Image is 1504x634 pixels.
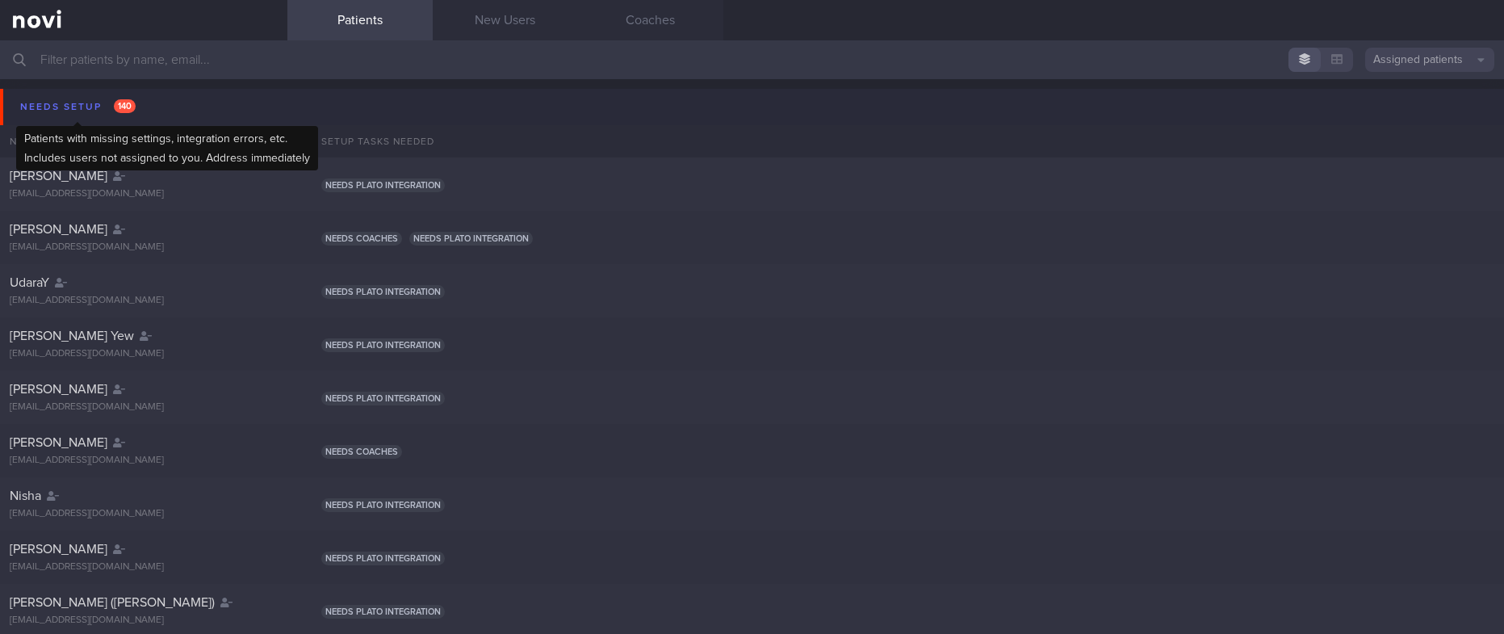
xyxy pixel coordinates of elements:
[10,241,278,254] div: [EMAIL_ADDRESS][DOMAIN_NAME]
[321,392,445,405] span: Needs plato integration
[409,232,533,246] span: Needs plato integration
[10,401,278,414] div: [EMAIL_ADDRESS][DOMAIN_NAME]
[321,445,402,459] span: Needs coaches
[10,561,278,573] div: [EMAIL_ADDRESS][DOMAIN_NAME]
[10,436,107,449] span: [PERSON_NAME]
[10,330,134,342] span: [PERSON_NAME] Yew
[321,178,445,192] span: Needs plato integration
[321,338,445,352] span: Needs plato integration
[10,383,107,396] span: [PERSON_NAME]
[10,170,107,183] span: [PERSON_NAME]
[10,276,49,289] span: UdaraY
[321,232,402,246] span: Needs coaches
[223,125,287,157] div: Chats
[10,295,278,307] div: [EMAIL_ADDRESS][DOMAIN_NAME]
[1365,48,1494,72] button: Assigned patients
[10,455,278,467] div: [EMAIL_ADDRESS][DOMAIN_NAME]
[10,596,215,609] span: [PERSON_NAME] ([PERSON_NAME])
[10,188,278,200] div: [EMAIL_ADDRESS][DOMAIN_NAME]
[321,605,445,619] span: Needs plato integration
[321,498,445,512] span: Needs plato integration
[10,489,41,502] span: Nisha
[10,615,278,627] div: [EMAIL_ADDRESS][DOMAIN_NAME]
[10,543,107,556] span: [PERSON_NAME]
[10,508,278,520] div: [EMAIL_ADDRESS][DOMAIN_NAME]
[321,552,445,565] span: Needs plato integration
[312,125,1504,157] div: Setup tasks needed
[321,285,445,299] span: Needs plato integration
[10,348,278,360] div: [EMAIL_ADDRESS][DOMAIN_NAME]
[16,96,140,118] div: Needs setup
[10,223,107,236] span: [PERSON_NAME]
[114,99,136,113] span: 140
